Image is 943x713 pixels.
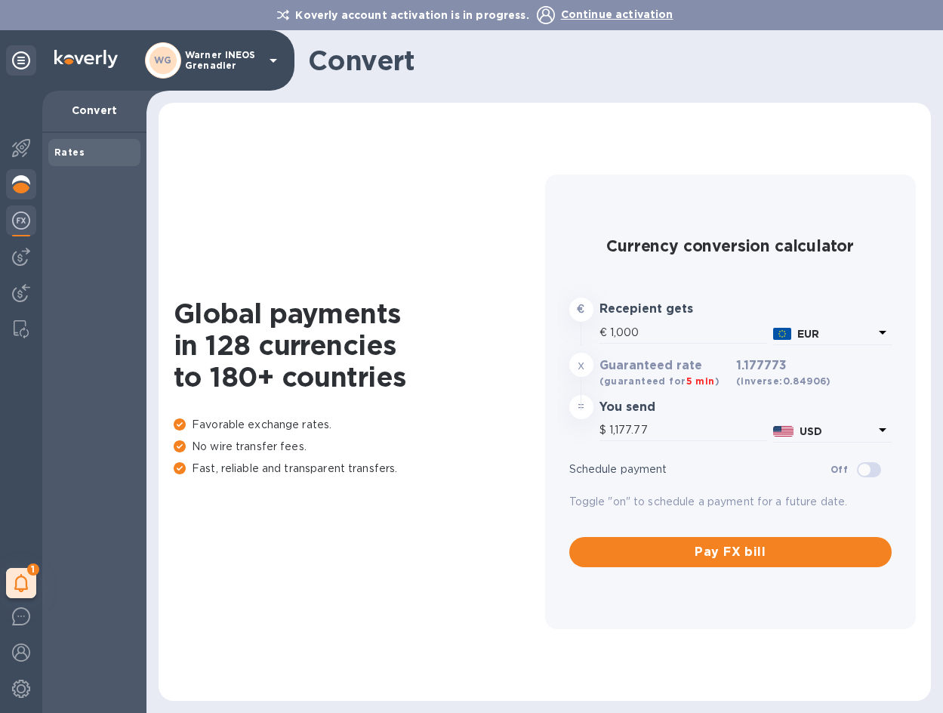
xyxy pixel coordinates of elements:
p: Favorable exchange rates. [174,417,545,433]
input: Amount [610,322,768,344]
div: x [569,353,593,377]
h1: Convert [308,45,919,76]
h3: Guaranteed rate [599,359,730,373]
h2: Currency conversion calculator [569,236,892,255]
img: Foreign exchange [12,211,30,230]
b: EUR [797,328,819,340]
p: Toggle "on" to schedule a payment for a future date. [569,494,892,510]
b: (guaranteed for ) [599,375,720,387]
img: Logo [54,50,118,68]
b: Rates [54,147,85,158]
div: = [569,395,593,419]
div: Unpin categories [6,45,36,76]
span: 1 [27,563,39,576]
p: Warner INEOS Grenadier [185,50,260,71]
p: Schedule payment [569,461,831,477]
h3: 1.177773 [736,359,831,389]
p: Koverly account activation is in progress. [270,8,536,23]
p: Fast, reliable and transparent transfers. [174,461,545,477]
h3: Recepient gets [599,302,730,316]
b: WG [154,54,172,66]
span: 5 min [686,375,715,387]
b: (inverse: 0.84906 ) [736,375,831,387]
b: USD [800,425,822,437]
span: Pay FX bill [581,543,880,561]
b: Off [831,464,848,475]
h3: You send [599,400,730,415]
input: Amount [609,419,768,442]
img: USD [773,426,794,437]
h1: Global payments in 128 currencies to 180+ countries [174,298,545,393]
div: € [599,322,610,344]
div: $ [599,419,609,442]
p: No wire transfer fees. [174,439,545,455]
button: Pay FX bill [569,537,892,567]
strong: € [577,303,584,315]
p: Convert [54,103,134,118]
span: Continue activation [561,8,673,20]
